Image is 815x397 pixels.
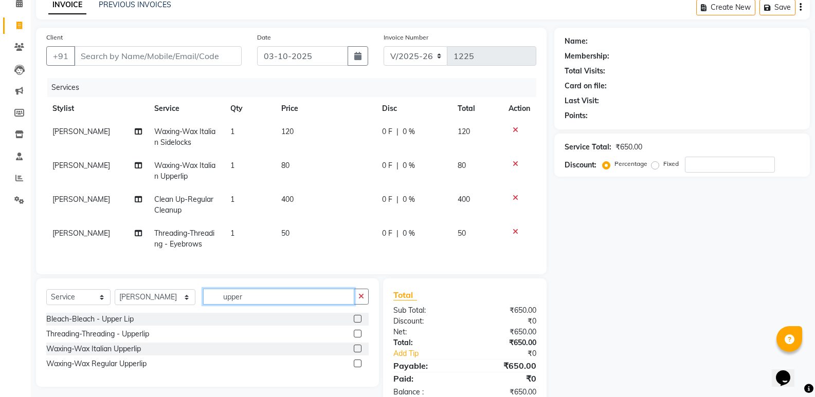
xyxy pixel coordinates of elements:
th: Price [275,97,376,120]
span: Waxing-Wax Italian Sidelocks [154,127,215,147]
span: 1 [230,161,234,170]
span: 50 [281,229,289,238]
span: 80 [281,161,289,170]
div: ₹650.00 [465,360,544,372]
span: 0 F [382,228,392,239]
th: Total [451,97,502,120]
span: 0 F [382,194,392,205]
span: Threading-Threading - Eyebrows [154,229,214,249]
span: 0 % [403,126,415,137]
div: Name: [565,36,588,47]
span: [PERSON_NAME] [52,195,110,204]
span: | [396,126,399,137]
div: Services [47,78,544,97]
span: | [396,194,399,205]
span: 0 % [403,194,415,205]
span: 120 [281,127,294,136]
span: 1 [230,127,234,136]
div: Membership: [565,51,609,62]
label: Date [257,33,271,42]
div: Service Total: [565,142,611,153]
div: Waxing-Wax Italian Upperlip [46,344,141,354]
div: Bleach-Bleach - Upper Lip [46,314,134,325]
div: ₹650.00 [465,327,544,337]
span: 80 [458,161,466,170]
span: 0 F [382,160,392,171]
div: ₹0 [465,316,544,327]
span: Clean Up-Regular Cleanup [154,195,213,215]
label: Invoice Number [384,33,428,42]
button: +91 [46,46,75,66]
div: Paid: [386,372,465,385]
label: Fixed [663,159,679,168]
div: Net: [386,327,465,337]
div: Sub Total: [386,305,465,316]
span: | [396,160,399,171]
input: Search or Scan [203,289,354,305]
span: 50 [458,229,466,238]
a: Add Tip [386,348,478,359]
div: ₹0 [478,348,544,359]
span: 0 % [403,160,415,171]
div: Discount: [565,160,596,171]
input: Search by Name/Mobile/Email/Code [74,46,242,66]
div: ₹650.00 [465,305,544,316]
iframe: chat widget [772,356,805,387]
div: Waxing-Wax Regular Upperlip [46,358,147,369]
div: ₹0 [465,372,544,385]
div: Threading-Threading - Upperlip [46,329,149,339]
span: Total [393,290,417,300]
span: 0 F [382,126,392,137]
div: Total Visits: [565,66,605,77]
label: Client [46,33,63,42]
th: Stylist [46,97,148,120]
div: Discount: [386,316,465,327]
div: ₹650.00 [465,337,544,348]
th: Service [148,97,224,120]
span: Waxing-Wax Italian Upperlip [154,161,215,181]
span: [PERSON_NAME] [52,229,110,238]
span: [PERSON_NAME] [52,161,110,170]
span: [PERSON_NAME] [52,127,110,136]
div: ₹650.00 [615,142,642,153]
span: 120 [458,127,470,136]
span: 0 % [403,228,415,239]
span: 400 [458,195,470,204]
span: | [396,228,399,239]
label: Percentage [614,159,647,168]
span: 1 [230,195,234,204]
th: Qty [224,97,275,120]
span: 400 [281,195,294,204]
div: Total: [386,337,465,348]
th: Disc [376,97,452,120]
div: Payable: [386,360,465,372]
div: Last Visit: [565,96,599,106]
span: 1 [230,229,234,238]
th: Action [502,97,536,120]
div: Card on file: [565,81,607,91]
div: Points: [565,110,588,121]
